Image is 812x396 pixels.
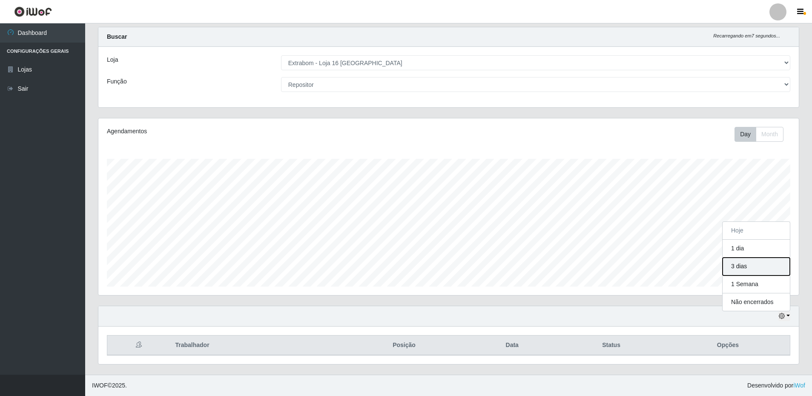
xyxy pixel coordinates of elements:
[735,127,783,142] div: First group
[14,6,52,17] img: CoreUI Logo
[107,77,127,86] label: Função
[557,336,666,356] th: Status
[723,240,790,258] button: 1 dia
[723,275,790,293] button: 1 Semana
[756,127,783,142] button: Month
[666,336,790,356] th: Opções
[735,127,756,142] button: Day
[468,336,557,356] th: Data
[723,222,790,240] button: Hoje
[107,127,384,136] div: Agendamentos
[723,258,790,275] button: 3 dias
[747,381,805,390] span: Desenvolvido por
[92,382,108,389] span: IWOF
[107,55,118,64] label: Loja
[170,336,340,356] th: Trabalhador
[713,33,780,38] i: Recarregando em 7 segundos...
[107,33,127,40] strong: Buscar
[341,336,468,356] th: Posição
[92,381,127,390] span: © 2025 .
[723,293,790,311] button: Não encerrados
[735,127,790,142] div: Toolbar with button groups
[793,382,805,389] a: iWof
